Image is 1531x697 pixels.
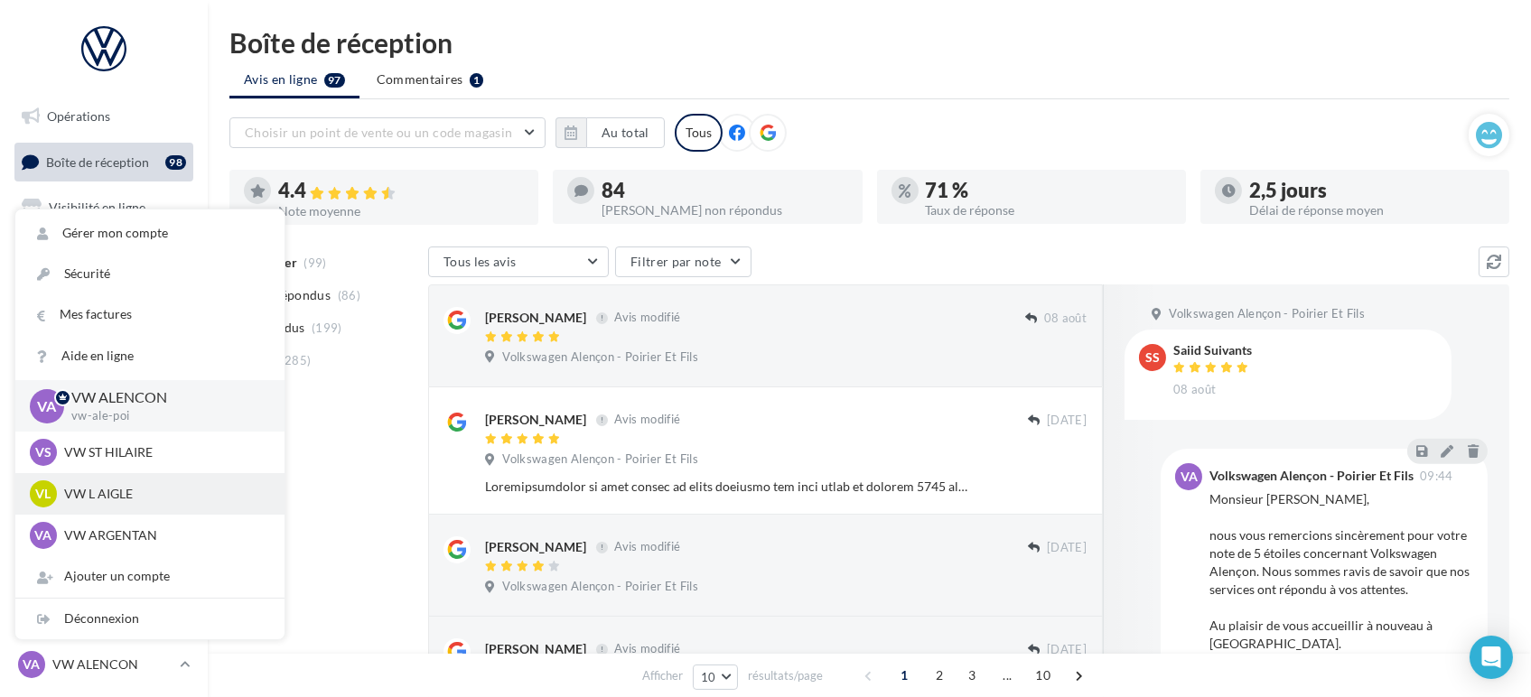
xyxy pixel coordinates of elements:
a: PLV et print personnalisable [11,414,197,467]
span: 08 août [1173,382,1216,398]
button: Au total [555,117,665,148]
div: 84 [602,181,847,200]
button: 10 [693,664,739,690]
div: [PERSON_NAME] [485,538,586,556]
a: Opérations [11,98,197,135]
a: Médiathèque [11,323,197,361]
span: 2 [925,661,954,690]
span: [DATE] [1047,540,1087,556]
button: Tous les avis [428,246,609,277]
div: [PERSON_NAME] [485,411,586,429]
div: 2,5 jours [1249,181,1495,200]
span: (86) [338,288,360,302]
span: Avis modifié [614,413,680,427]
button: Au total [586,117,665,148]
span: 3 [957,661,986,690]
button: Ignorer [1027,474,1087,499]
a: Calendrier [11,368,197,406]
div: Note moyenne [278,205,524,218]
a: Visibilité en ligne [11,189,197,227]
span: [DATE] [1047,642,1087,658]
p: VW L AIGLE [64,485,263,503]
span: 09:44 [1420,470,1453,482]
span: Choisir un point de vente ou un code magasin [245,125,512,140]
span: Boîte de réception [46,153,149,169]
div: Loremipsumdolor si amet consec ad elits doeiusmo tem inci utlab et dolorem 5745 aliq 2 enimadm Ve... [485,478,969,496]
a: Gérer mon compte [15,213,285,254]
div: Délai de réponse moyen [1249,204,1495,217]
div: [PERSON_NAME] [485,309,586,327]
span: VA [38,395,57,416]
span: Avis modifié [614,540,680,554]
p: vw-ale-poi [71,408,256,424]
div: Déconnexion [15,599,285,639]
p: VW ARGENTAN [64,526,263,544]
a: Campagnes [11,234,197,272]
span: (199) [312,321,342,335]
span: VA [1181,468,1198,486]
span: VL [36,485,51,503]
span: ... [993,661,1022,690]
div: Saiid Suivants [1173,344,1253,357]
span: VS [35,443,51,461]
span: (285) [281,353,312,367]
span: 1 [890,661,919,690]
span: Volkswagen Alençon - Poirier Et Fils [502,451,698,468]
a: VA VW ALENCON [14,647,193,682]
span: [DATE] [1047,413,1087,429]
div: 71 % [926,181,1172,200]
button: Ignorer [1028,576,1088,601]
span: VA [35,526,52,544]
p: VW ALENCON [71,387,256,408]
span: 10 [1028,661,1058,690]
div: Ajouter un compte [15,556,285,597]
span: Volkswagen Alençon - Poirier Et Fils [502,349,698,366]
a: Campagnes DataOnDemand [11,473,197,526]
span: VA [23,655,41,674]
span: Afficher [642,667,683,684]
a: Contacts [11,279,197,317]
div: Boîte de réception [229,29,1509,56]
div: Volkswagen Alençon - Poirier Et Fils [1209,469,1414,482]
span: 08 août [1044,311,1087,327]
span: Avis modifié [614,311,680,325]
span: Volkswagen Alençon - Poirier Et Fils [1169,306,1365,322]
span: Non répondus [247,286,331,304]
div: 98 [165,155,186,170]
span: résultats/page [748,667,823,684]
span: Volkswagen Alençon - Poirier Et Fils [502,579,698,595]
span: Visibilité en ligne [49,200,145,215]
span: Tous les avis [443,254,517,269]
div: Open Intercom Messenger [1470,636,1513,679]
a: Mes factures [15,294,285,335]
div: [PERSON_NAME] non répondus [602,204,847,217]
span: SS [1145,348,1160,367]
p: VW ALENCON [52,655,173,674]
a: Sécurité [15,254,285,294]
p: VW ST HILAIRE [64,443,263,461]
div: [PERSON_NAME] [485,640,586,658]
div: Taux de réponse [926,204,1172,217]
span: 10 [701,670,716,684]
a: Aide en ligne [15,336,285,376]
a: Boîte de réception98 [11,143,197,181]
button: Filtrer par note [615,246,751,277]
span: Commentaires [377,70,463,88]
button: Choisir un point de vente ou un code magasin [229,117,546,148]
div: Monsieur [PERSON_NAME], nous vous remercions sincèrement pour votre note de 5 étoiles concernant ... [1209,490,1473,689]
div: Tous [675,114,723,152]
div: 4.4 [278,181,524,201]
div: 1 [470,73,483,88]
span: Avis modifié [614,642,680,656]
button: Ignorer [1028,347,1088,372]
span: Opérations [47,108,110,124]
